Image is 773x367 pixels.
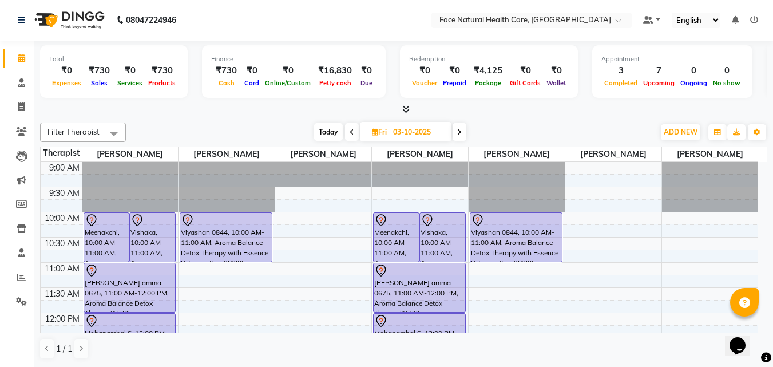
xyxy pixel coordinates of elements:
[472,79,504,87] span: Package
[262,79,314,87] span: Online/Custom
[677,79,710,87] span: Ongoing
[84,64,114,77] div: ₹730
[601,64,640,77] div: 3
[661,124,700,140] button: ADD NEW
[241,79,262,87] span: Card
[314,64,356,77] div: ₹16,830
[601,54,743,64] div: Appointment
[358,79,375,87] span: Due
[114,64,145,77] div: ₹0
[677,64,710,77] div: 0
[42,212,82,224] div: 10:00 AM
[316,79,354,87] span: Petty cash
[640,64,677,77] div: 7
[664,128,697,136] span: ADD NEW
[710,79,743,87] span: No show
[82,147,179,161] span: [PERSON_NAME]
[42,238,82,250] div: 10:30 AM
[42,263,82,275] div: 11:00 AM
[420,213,465,262] div: Vishaka, 10:00 AM-11:00 AM, Aroma Balance Detox Therapy with Essence Rejuvenation (2430), Consult...
[126,4,176,36] b: 08047224946
[544,79,569,87] span: Wallet
[544,64,569,77] div: ₹0
[43,313,82,325] div: 12:00 PM
[114,79,145,87] span: Services
[49,64,84,77] div: ₹0
[275,147,371,161] span: [PERSON_NAME]
[601,79,640,87] span: Completed
[41,147,82,159] div: Therapist
[725,321,762,356] iframe: chat widget
[211,54,376,64] div: Finance
[440,64,469,77] div: ₹0
[49,79,84,87] span: Expenses
[56,343,72,355] span: 1 / 1
[84,213,129,262] div: Meenakchi, 10:00 AM-11:00 AM, Aroma Balance Detox Therapy(2970), Consultations, Diagnoses, Treatm...
[47,187,82,199] div: 9:30 AM
[84,314,176,362] div: Mohanambal.S, 12:00 PM-01:00 PM, Aroma Balance Detox Therapy with Essence Rejuvenation (2430), Co...
[374,213,419,262] div: Meenakchi, 10:00 AM-11:00 AM, Aroma Balance Detox Therapy(2970), Consultations, Diagnoses, Treatm...
[440,79,469,87] span: Prepaid
[369,128,390,136] span: Fri
[216,79,237,87] span: Cash
[507,64,544,77] div: ₹0
[565,147,661,161] span: [PERSON_NAME]
[469,147,565,161] span: [PERSON_NAME]
[42,288,82,300] div: 11:30 AM
[372,147,468,161] span: [PERSON_NAME]
[507,79,544,87] span: Gift Cards
[130,213,175,262] div: Vishaka, 10:00 AM-11:00 AM, Aroma Balance Detox Therapy with Essence Rejuvenation (2430), Consult...
[179,147,275,161] span: [PERSON_NAME]
[84,263,176,312] div: [PERSON_NAME] amma 0675, 11:00 AM-12:00 PM, Aroma Balance Detox Therapy(1530), Consultations, Dia...
[470,213,562,262] div: Viyashan 0844, 10:00 AM-11:00 AM, Aroma Balance Detox Therapy with Essence Rejuvenation (2430), C...
[49,54,179,64] div: Total
[314,123,343,141] span: Today
[662,147,758,161] span: [PERSON_NAME]
[409,54,569,64] div: Redemption
[145,64,179,77] div: ₹730
[88,79,110,87] span: Sales
[145,79,179,87] span: Products
[469,64,507,77] div: ₹4,125
[262,64,314,77] div: ₹0
[29,4,108,36] img: logo
[47,162,82,174] div: 9:00 AM
[47,127,100,136] span: Filter Therapist
[241,64,262,77] div: ₹0
[640,79,677,87] span: Upcoming
[390,124,447,141] input: 2025-10-03
[374,263,465,312] div: [PERSON_NAME] amma 0675, 11:00 AM-12:00 PM, Aroma Balance Detox Therapy(1530), Consultations, Dia...
[710,64,743,77] div: 0
[409,79,440,87] span: Voucher
[409,64,440,77] div: ₹0
[356,64,376,77] div: ₹0
[374,314,465,362] div: Mohanambal.S, 12:00 PM-01:00 PM, Aroma Balance Detox Therapy with Essence Rejuvenation (2430), Co...
[211,64,241,77] div: ₹730
[180,213,272,262] div: Viyashan 0844, 10:00 AM-11:00 AM, Aroma Balance Detox Therapy with Essence Rejuvenation (2430), C...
